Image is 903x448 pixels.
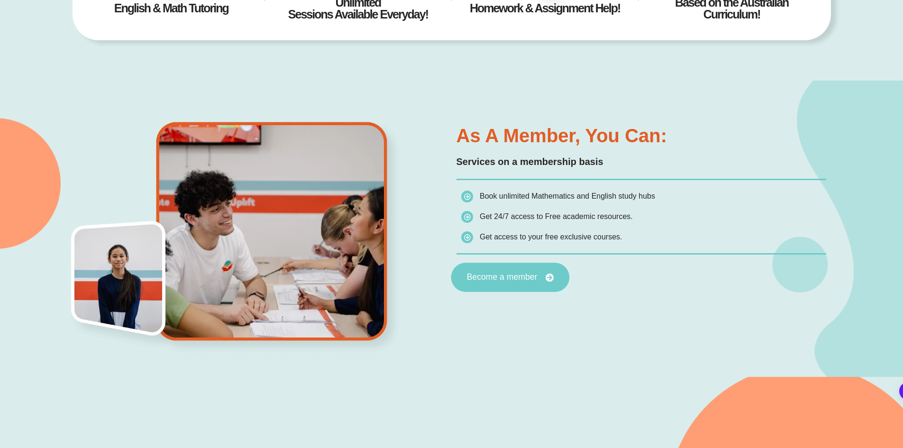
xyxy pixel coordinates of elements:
span: Get 24/7 access to Free academic resources. [480,212,633,220]
img: icon-list.png [461,191,473,202]
iframe: Chat Widget [745,341,903,448]
h3: As a member, you can: [456,126,826,145]
p: Services on a membership basis [456,155,826,169]
span: Book unlimited Mathematics and English study hubs [480,192,655,200]
h4: English & Math Tutoring [92,2,251,14]
span: Become a member [466,273,537,282]
img: icon-list.png [461,211,473,223]
img: icon-list.png [461,231,473,243]
h4: Homework & Assignment Help! [466,2,624,14]
a: Become a member [451,263,569,292]
span: Get access to your free exclusive courses. [480,233,622,241]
